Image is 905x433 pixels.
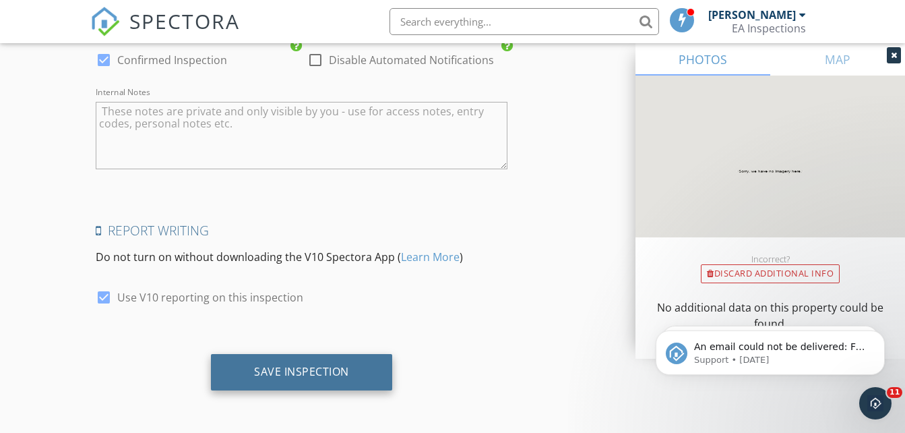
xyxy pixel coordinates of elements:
p: Do not turn on without downloading the V10 Spectora App ( ) [96,249,507,265]
div: Discard Additional info [701,264,840,283]
h4: Report Writing [96,222,507,239]
div: Incorrect? [635,254,905,264]
span: 11 [887,387,902,398]
a: PHOTOS [635,43,770,76]
img: The Best Home Inspection Software - Spectora [90,7,120,36]
img: streetview [635,76,905,270]
a: Learn More [401,250,460,264]
iframe: Intercom live chat [859,387,892,420]
input: Search everything... [389,8,659,35]
span: SPECTORA [129,7,240,35]
div: EA Inspections [732,22,806,35]
label: Confirmed Inspection [117,53,227,67]
p: No additional data on this property could be found. [652,299,889,332]
a: MAP [770,43,905,76]
a: SPECTORA [90,18,240,47]
div: Save Inspection [254,365,349,378]
label: Use V10 reporting on this inspection [117,291,303,304]
label: Disable Automated Notifications [329,53,494,67]
iframe: Intercom notifications message [635,302,905,397]
textarea: Internal Notes [96,102,507,169]
div: [PERSON_NAME] [708,8,796,22]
